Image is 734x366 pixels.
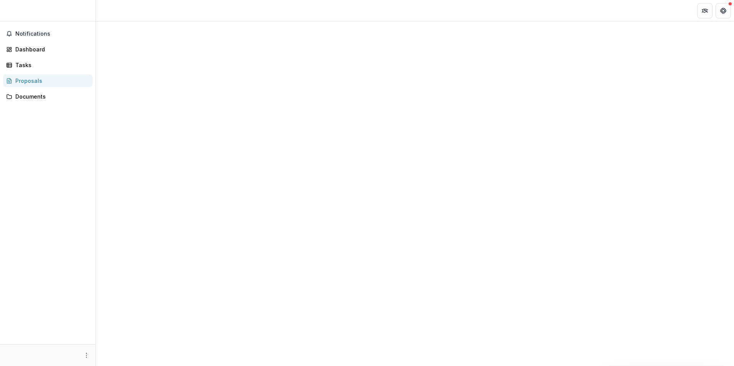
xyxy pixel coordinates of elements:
div: Documents [15,92,86,101]
button: Partners [697,3,713,18]
span: Notifications [15,31,89,37]
a: Documents [3,90,93,103]
a: Tasks [3,59,93,71]
div: Dashboard [15,45,86,53]
button: Notifications [3,28,93,40]
button: Get Help [716,3,731,18]
a: Dashboard [3,43,93,56]
div: Proposals [15,77,86,85]
a: Proposals [3,74,93,87]
div: Tasks [15,61,86,69]
button: More [82,351,91,360]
